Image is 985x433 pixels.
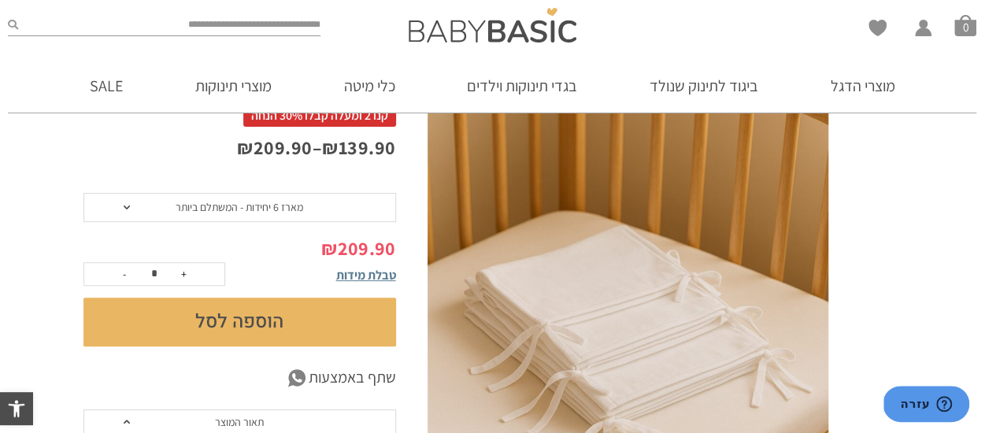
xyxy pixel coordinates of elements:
[443,59,601,113] a: בגדי תינוקות וילדים
[868,20,887,36] a: Wishlist
[322,135,339,160] span: ₪
[83,366,396,390] a: שתף באמצעות
[626,59,782,113] a: ביגוד לתינוק שנולד
[954,14,976,36] a: סל קניות0
[868,20,887,42] span: Wishlist
[172,59,295,113] a: מוצרי תינוקות
[237,135,254,160] span: ₪
[113,263,136,285] button: -
[176,200,303,214] span: מארז 6 יחידות - המשתלם ביותר
[321,235,395,261] bdi: 209.90
[883,386,969,425] iframe: פותח יישומון שאפשר לשוחח בו בצ'אט עם אחד הנציגים שלנו
[243,105,396,127] span: קנו 2 ומעלה קבלו 30% הנחה
[66,59,146,113] a: SALE
[322,135,396,160] bdi: 139.90
[320,59,419,113] a: כלי מיטה
[83,135,396,161] p: –
[321,235,337,261] span: ₪
[172,263,196,285] button: +
[807,59,919,113] a: מוצרי הדגל
[309,366,396,390] span: שתף באמצעות
[336,267,396,283] span: טבלת מידות
[139,263,170,285] input: כמות המוצר
[409,8,576,43] img: Baby Basic בגדי תינוקות וילדים אונליין
[237,135,313,160] bdi: 209.90
[83,298,396,346] button: הוספה לסל
[954,14,976,36] span: סל קניות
